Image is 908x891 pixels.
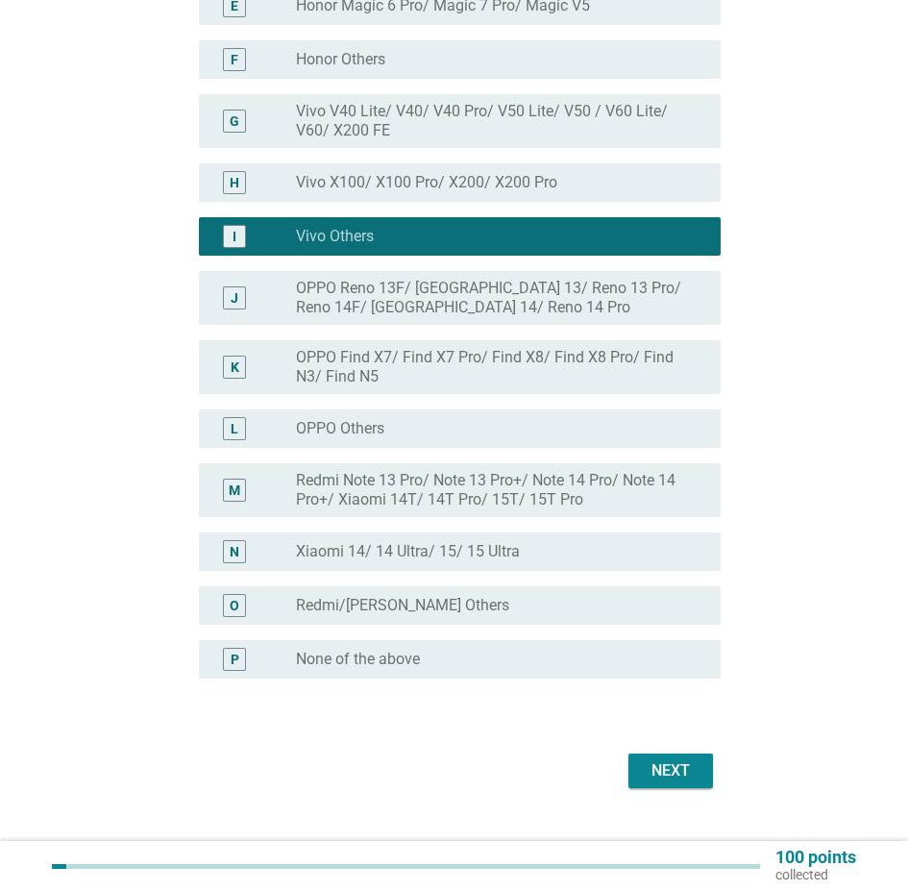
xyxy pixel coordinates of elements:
[296,596,509,615] label: Redmi/[PERSON_NAME] Others
[296,227,374,246] label: Vivo Others
[231,419,238,439] div: L
[231,50,238,70] div: F
[231,288,238,309] div: J
[296,348,690,386] label: OPPO Find X7/ Find X7 Pro/ Find X8/ Find X8 Pro/ Find N3/ Find N5
[233,227,236,247] div: I
[296,419,384,438] label: OPPO Others
[229,481,240,501] div: M
[230,173,239,193] div: H
[775,849,856,866] p: 100 points
[230,111,239,132] div: G
[296,173,557,192] label: Vivo X100/ X100 Pro/ X200/ X200 Pro
[775,866,856,883] p: collected
[230,542,239,562] div: N
[231,650,239,670] div: P
[296,542,520,561] label: Xiaomi 14/ 14 Ultra/ 15/ 15 Ultra
[296,650,420,669] label: None of the above
[296,102,690,140] label: Vivo V40 Lite/ V40/ V40 Pro/ V50 Lite/ V50 / V60 Lite/ V60/ X200 FE
[296,279,690,317] label: OPPO Reno 13F/ [GEOGRAPHIC_DATA] 13/ Reno 13 Pro/ Reno 14F/ [GEOGRAPHIC_DATA] 14/ Reno 14 Pro
[230,596,239,616] div: O
[644,759,698,782] div: Next
[628,754,713,788] button: Next
[231,358,239,378] div: K
[296,50,385,69] label: Honor Others
[296,471,690,509] label: Redmi Note 13 Pro/ Note 13 Pro+/ Note 14 Pro/ Note 14 Pro+/ Xiaomi 14T/ 14T Pro/ 15T/ 15T Pro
